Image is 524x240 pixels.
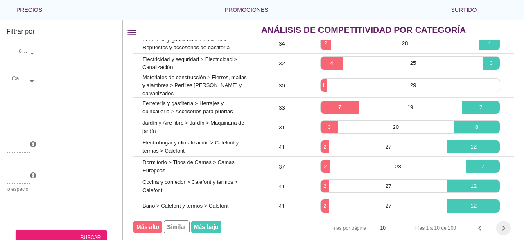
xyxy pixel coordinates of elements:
[407,104,413,110] font: 19
[481,163,484,169] font: 7
[142,139,239,154] font: Electrohogar y climatización > Calefont y termos > Calefont
[279,124,285,130] font: 31
[279,203,285,209] font: 41
[323,144,326,150] font: 2
[490,60,493,66] font: 3
[309,223,479,233] font: flecha desplegable
[126,27,258,38] font: lista de filtros
[279,183,285,189] font: 41
[499,223,508,233] font: chevron_right
[42,5,212,15] font: flecha desplegable
[402,40,408,46] font: 28
[471,144,477,150] font: 12
[330,60,333,66] font: 4
[142,56,237,71] font: Electricidad y seguridad > Electricidad > Canalización
[323,203,326,209] font: 2
[142,120,244,134] font: Jardín y Aire libre > Jardín > Maquinaria de jardín
[410,60,416,66] font: 25
[7,28,34,35] font: Filtrar por
[410,82,416,88] font: 29
[269,5,438,15] font: flecha desplegable
[279,163,285,169] font: 37
[142,159,235,174] font: Dormitorio > Tipos de Camas > Camas Europeas
[471,203,477,209] font: 12
[496,221,511,235] button: Página siguiente
[385,144,391,150] font: 27
[395,163,401,169] font: 28
[136,224,159,230] font: Más alto
[479,104,482,110] font: 7
[322,82,325,88] font: 1
[142,100,233,114] font: Ferretería y gasfitería > Herrajes y quincallería > Accesorios para puertas
[142,203,228,209] font: Baño > Calefont y termos > Calefont
[323,183,326,189] font: 2
[194,224,219,230] font: Más bajo
[451,7,477,13] font: Surtido
[279,144,285,150] font: 41
[142,74,247,96] font: Materiales de construcción > Fierros, mallas y alambres > Perfiles [PERSON_NAME] y galvanizados
[167,224,186,230] font: Similar
[142,179,238,193] font: Cocina y comedor > Calefont y termos > Calefont
[475,223,485,233] font: chevron_left
[279,82,285,89] font: 30
[279,60,285,66] font: 32
[328,124,331,130] font: 3
[338,104,341,110] font: 7
[488,40,491,46] font: 4
[324,40,327,46] font: 2
[324,163,327,169] font: 2
[279,104,285,110] font: 33
[472,221,487,235] button: Página anterior
[385,203,391,209] font: 27
[279,41,285,47] font: 34
[225,7,269,13] font: Promociones
[393,124,399,130] font: 20
[218,2,445,18] button: Promociones
[471,183,477,189] font: 12
[475,124,478,130] font: 8
[385,183,391,189] font: 27
[261,25,466,34] font: Análisis de competitividad por categoría
[16,7,42,13] font: Precios
[10,2,218,18] button: Precios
